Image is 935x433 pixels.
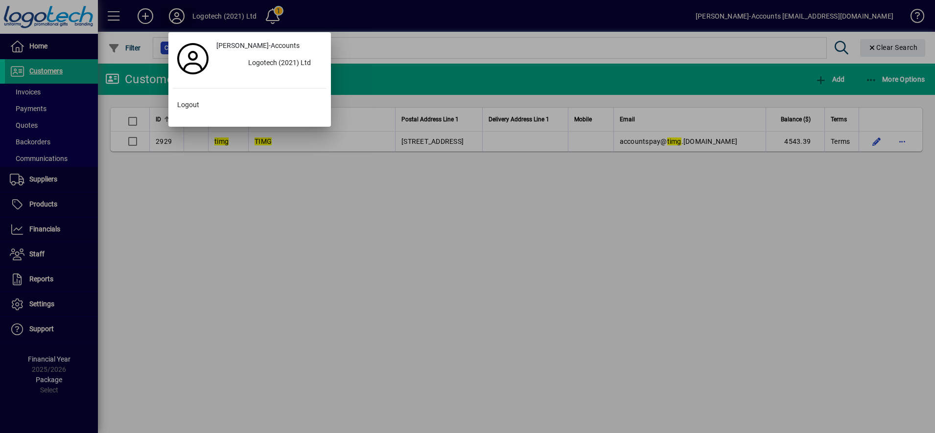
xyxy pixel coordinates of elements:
[173,50,212,68] a: Profile
[173,96,326,114] button: Logout
[212,37,326,55] a: [PERSON_NAME]-Accounts
[216,41,300,51] span: [PERSON_NAME]-Accounts
[212,55,326,72] button: Logotech (2021) Ltd
[240,55,326,72] div: Logotech (2021) Ltd
[177,100,199,110] span: Logout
